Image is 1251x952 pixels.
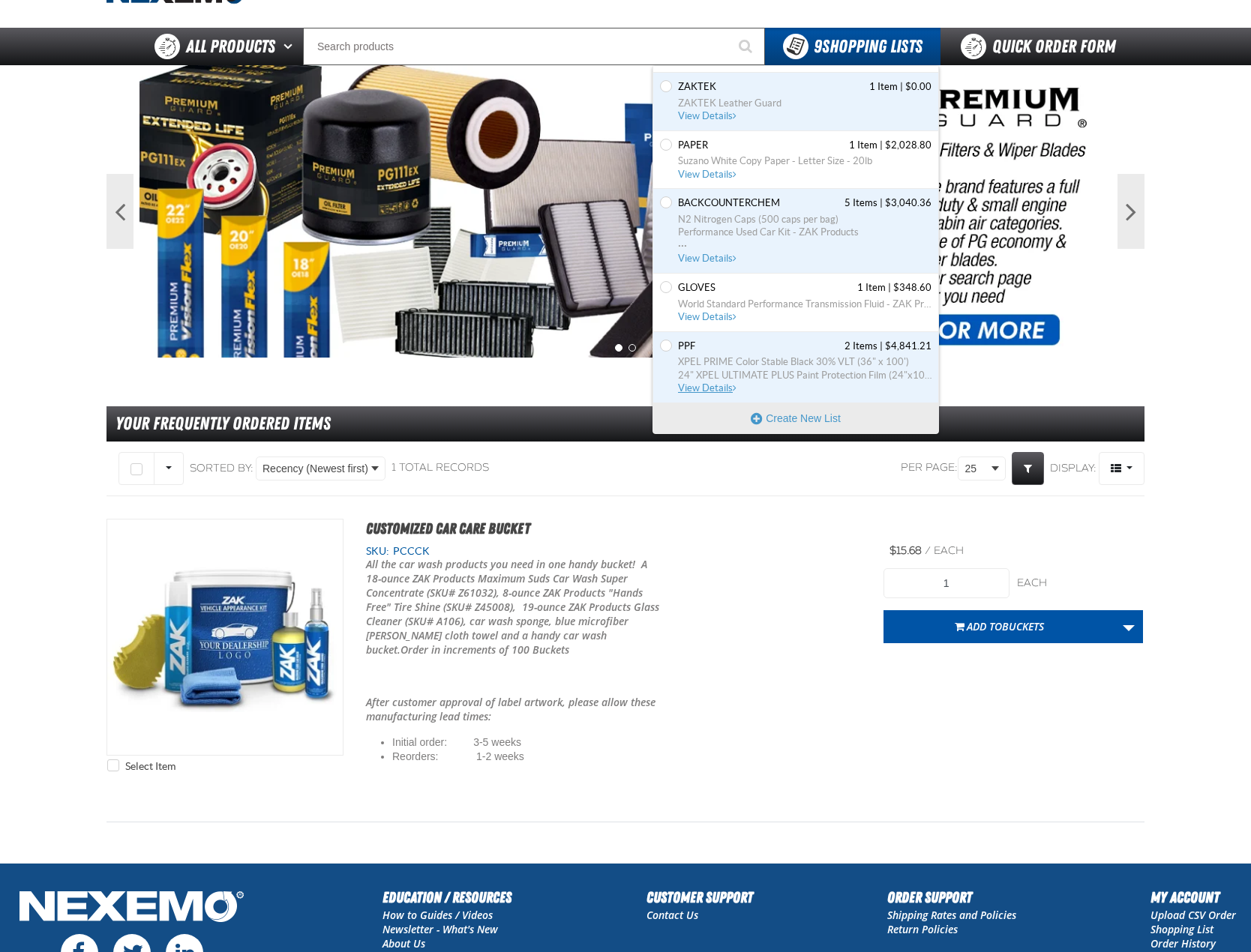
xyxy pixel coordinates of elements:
span: View Details [678,169,739,180]
span: | [880,340,883,352]
button: You have 9 Shopping Lists. Open to view details [765,28,940,65]
li: Reorders: 1-2 weeks [392,750,663,778]
span: / [925,544,931,557]
span: Per page: [901,461,958,475]
: View Details of the Customized Car Care Bucket [107,519,343,755]
span: Shopping Lists [814,36,922,57]
span: 1 Item [857,281,886,295]
span: 1 Item [869,80,898,94]
a: BACKCOUNTERCHEM contains 5 items. Total cost is $3,040.36. Click to see all items, discounts, tax... [675,196,931,265]
span: All Products [186,33,275,60]
span: each [934,544,964,557]
a: Newsletter - What's New [382,922,498,936]
span: ZAKTEK Leather Guard [678,97,931,110]
li: Initial order: 3-5 weeks [392,735,663,750]
button: Previous [106,174,133,249]
input: Select Item [107,759,119,771]
span: XPEL PRIME Color Stable Black 30% VLT (36" x 100') [678,355,931,369]
span: 5 Items [844,196,877,210]
span: After customer approval of label artwork, please allow these manufacturing lead times: [366,695,655,723]
span: ... [678,239,931,244]
div: Your Frequently Ordered Items [106,406,1144,442]
span: 2 Items [844,340,877,353]
button: 1 of 2 [615,344,622,352]
span: Product Grid Views Toolbar [1099,453,1144,484]
a: Shipping Rates and Policies [887,908,1016,922]
span: World Standard Performance Transmission Fluid - ZAK Products [678,298,931,311]
span: View Details [678,253,739,264]
a: Quick Order Form [940,28,1144,65]
span: $348.60 [893,281,931,295]
span: Sorted By: [190,461,253,474]
button: Open All Products pages [278,28,303,65]
img: Nexemo Logo [15,886,248,930]
a: Shopping List [1150,922,1213,936]
div: You have 9 Shopping Lists. Open to view details [652,65,939,434]
span: Add to [967,619,1044,633]
span: N2 Nitrogen Caps (500 caps per bag) [678,213,931,226]
a: ZAKTEK contains 1 item. Total cost is $0.00. Click to see all items, discounts, taxes and other a... [675,80,931,123]
span: $4,841.21 [885,340,931,353]
span: Display: [1050,461,1096,474]
a: About Us [382,936,425,951]
img: Customized Car Care Bucket [107,519,343,755]
span: 25 [964,461,988,477]
p: All the car wash products you need in one handy bucket! A 18-ounce ZAK Products Maximum Suds Car ... [366,558,663,657]
a: Order History [1150,936,1216,951]
input: Product Quantity [883,568,1009,598]
span: $15.68 [889,544,922,557]
button: Start Searching [727,28,765,65]
span: GLOVES [678,281,715,295]
button: Create New List. Opens a popup [653,403,938,433]
span: Buckets [1002,619,1044,633]
span: Recency (Newest first) [262,461,368,477]
span: PCCCK [389,545,430,557]
span: Order in increments of 100 Buckets [400,642,569,657]
div: SKU: [366,544,861,558]
span: PAPER [678,139,708,152]
span: 24" XPEL ULTIMATE PLUS Paint Protection Film (24"x100') [678,369,931,382]
span: View Details [678,311,739,322]
span: 1 Item [849,139,877,152]
span: | [888,282,891,293]
a: PPF contains 2 items. Total cost is $4,841.21. Click to see all items, discounts, taxes and other... [675,340,931,395]
h2: Education / Resources [382,886,511,909]
a: PAPER contains 1 item. Total cost is $2,028.80. Click to see all items, discounts, taxes and othe... [675,139,931,181]
span: | [880,139,883,151]
a: More Actions [1114,610,1143,643]
span: $0.00 [905,80,931,94]
strong: 9 [814,36,822,57]
span: | [880,197,883,208]
button: Product Grid Views Toolbar [1099,452,1144,485]
a: Expand or Collapse Grid Filters [1012,452,1044,485]
span: View Details [678,110,739,121]
span: $2,028.80 [885,139,931,152]
span: | [900,81,903,92]
button: Next [1117,174,1144,249]
a: Contact Us [646,908,698,922]
a: Return Policies [887,922,958,936]
button: Rows selection options [154,452,184,485]
span: ZAKTEK [678,80,716,94]
label: Select Item [107,759,175,774]
h2: Customer Support [646,886,753,909]
span: Suzano White Copy Paper - Letter Size - 20lb [678,154,931,168]
button: 2 of 2 [628,344,636,352]
span: $3,040.36 [885,196,931,210]
span: BACKCOUNTERCHEM [678,196,780,210]
img: PG Filters & Wipers [139,65,1111,358]
span: View Details [678,382,739,394]
a: How to Guides / Videos [382,908,493,922]
span: Performance Used Car Kit - ZAK Products [678,226,931,239]
a: GLOVES contains 1 item. Total cost is $348.60. Click to see all items, discounts, taxes and other... [675,281,931,324]
a: Customized Car Care Bucket [366,519,530,537]
h2: My Account [1150,886,1236,909]
a: Upload CSV Order [1150,908,1236,922]
button: Add toBuckets [883,610,1115,643]
input: Search [303,28,765,65]
div: 1 total records [391,461,489,475]
span: PPF [678,340,695,353]
div: each [1017,576,1143,591]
